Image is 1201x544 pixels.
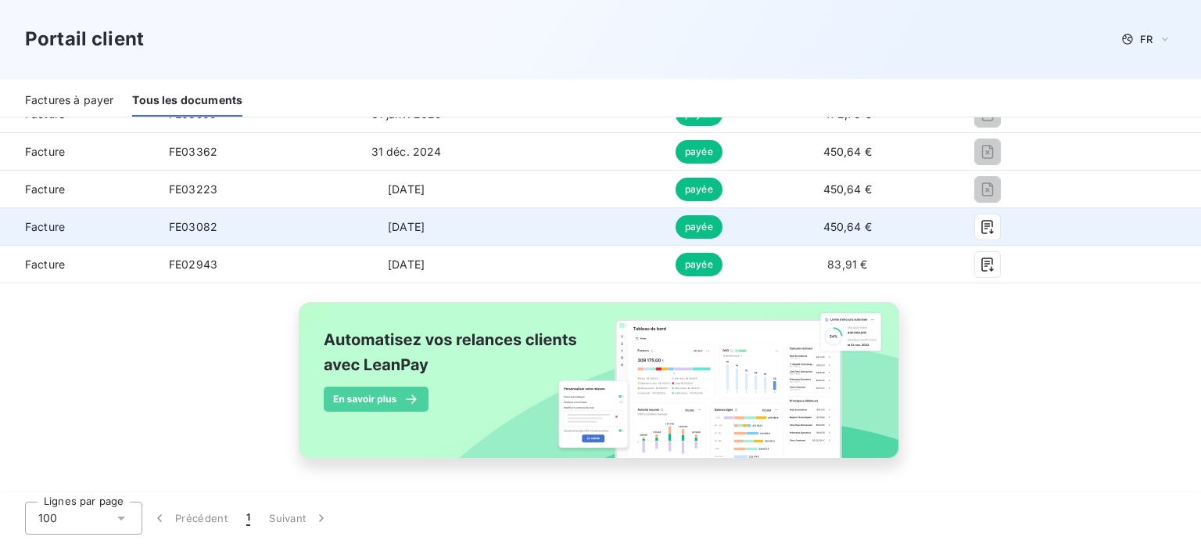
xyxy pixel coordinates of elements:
span: 83,91 € [827,258,867,271]
span: FE03509 [169,107,217,121]
span: [DATE] [388,182,425,196]
span: 1 [246,510,250,526]
span: FE03082 [169,220,217,233]
span: FE02943 [169,258,217,271]
span: Facture [13,257,144,272]
span: 100 [38,510,57,526]
div: Factures à payer [25,85,113,117]
button: 1 [237,502,260,535]
span: payée [676,140,722,164]
span: [DATE] [388,220,425,233]
button: Précédent [142,502,237,535]
div: Tous les documents [132,85,242,117]
span: Facture [13,182,144,197]
span: 31 déc. 2024 [371,145,442,158]
span: Facture [13,144,144,160]
span: [DATE] [388,258,425,271]
button: Suivant [260,502,339,535]
span: payée [676,253,722,276]
span: 31 janv. 2025 [371,107,442,121]
span: 450,64 € [823,182,872,196]
span: FE03362 [169,145,217,158]
span: Facture [13,219,144,235]
span: 450,64 € [823,220,872,233]
span: payée [676,215,722,239]
img: banner [285,293,916,485]
h3: Portail client [25,25,144,53]
span: FE03223 [169,182,217,196]
span: FR [1140,33,1153,45]
span: 450,64 € [823,145,872,158]
span: 472,78 € [823,107,871,121]
span: payée [676,178,722,201]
